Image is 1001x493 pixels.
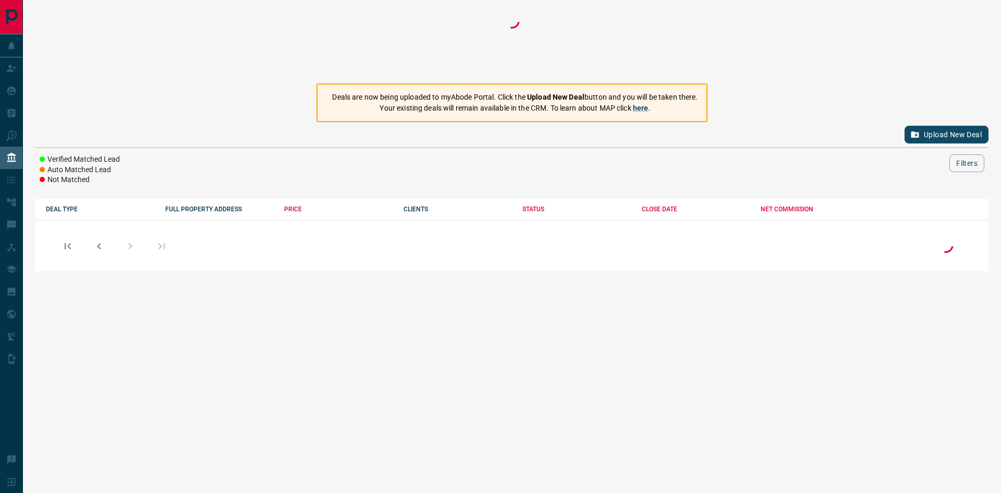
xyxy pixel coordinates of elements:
button: Upload New Deal [905,126,988,143]
div: FULL PROPERTY ADDRESS [165,206,274,213]
div: DEAL TYPE [46,206,155,213]
li: Not Matched [40,175,120,185]
button: Filters [949,154,984,172]
div: PRICE [284,206,393,213]
p: Your existing deals will remain available in the CRM. To learn about MAP click . [332,103,698,114]
strong: Upload New Deal [527,93,584,101]
div: CLIENTS [404,206,512,213]
li: Auto Matched Lead [40,165,120,175]
div: STATUS [522,206,631,213]
div: NET COMMISSION [761,206,870,213]
a: here [633,104,649,112]
li: Verified Matched Lead [40,154,120,165]
div: CLOSE DATE [642,206,751,213]
div: Loading [502,10,522,73]
div: Loading [935,235,956,257]
p: Deals are now being uploaded to myAbode Portal. Click the button and you will be taken there. [332,92,698,103]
